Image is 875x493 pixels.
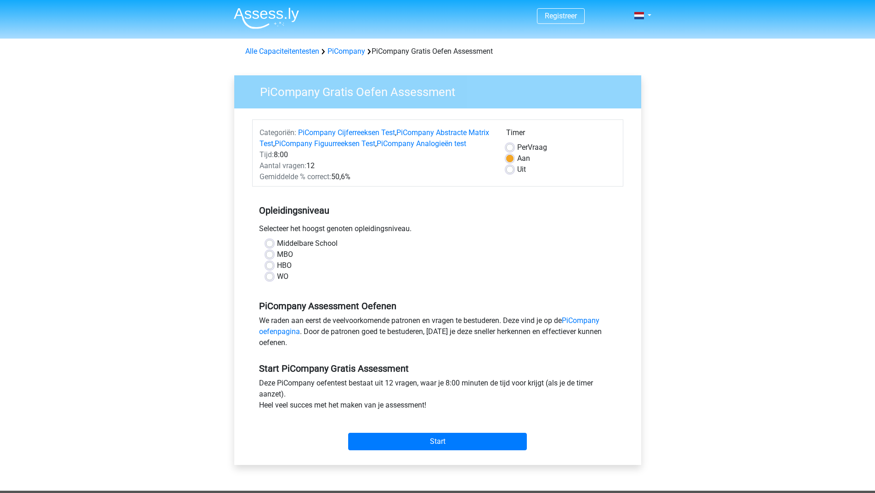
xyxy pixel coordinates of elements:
[517,153,530,164] label: Aan
[377,139,466,148] a: PiCompany Analogieën test
[253,160,499,171] div: 12
[259,201,616,220] h5: Opleidingsniveau
[252,315,623,352] div: We raden aan eerst de veelvoorkomende patronen en vragen te bestuderen. Deze vind je op de . Door...
[253,127,499,149] div: , , ,
[277,238,338,249] label: Middelbare School
[234,7,299,29] img: Assessly
[277,260,292,271] label: HBO
[252,378,623,414] div: Deze PiCompany oefentest bestaat uit 12 vragen, waar je 8:00 minuten de tijd voor krijgt (als je ...
[298,128,395,137] a: PiCompany Cijferreeksen Test
[517,142,547,153] label: Vraag
[277,271,288,282] label: WO
[253,171,499,182] div: 50,6%
[259,300,616,312] h5: PiCompany Assessment Oefenen
[252,223,623,238] div: Selecteer het hoogst genoten opleidingsniveau.
[277,249,293,260] label: MBO
[260,172,331,181] span: Gemiddelde % correct:
[260,128,296,137] span: Categoriën:
[506,127,616,142] div: Timer
[517,143,528,152] span: Per
[245,47,319,56] a: Alle Capaciteitentesten
[517,164,526,175] label: Uit
[275,139,375,148] a: PiCompany Figuurreeksen Test
[327,47,365,56] a: PiCompany
[259,363,616,374] h5: Start PiCompany Gratis Assessment
[249,81,634,99] h3: PiCompany Gratis Oefen Assessment
[260,150,274,159] span: Tijd:
[545,11,577,20] a: Registreer
[253,149,499,160] div: 8:00
[260,161,306,170] span: Aantal vragen:
[348,433,527,450] input: Start
[242,46,634,57] div: PiCompany Gratis Oefen Assessment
